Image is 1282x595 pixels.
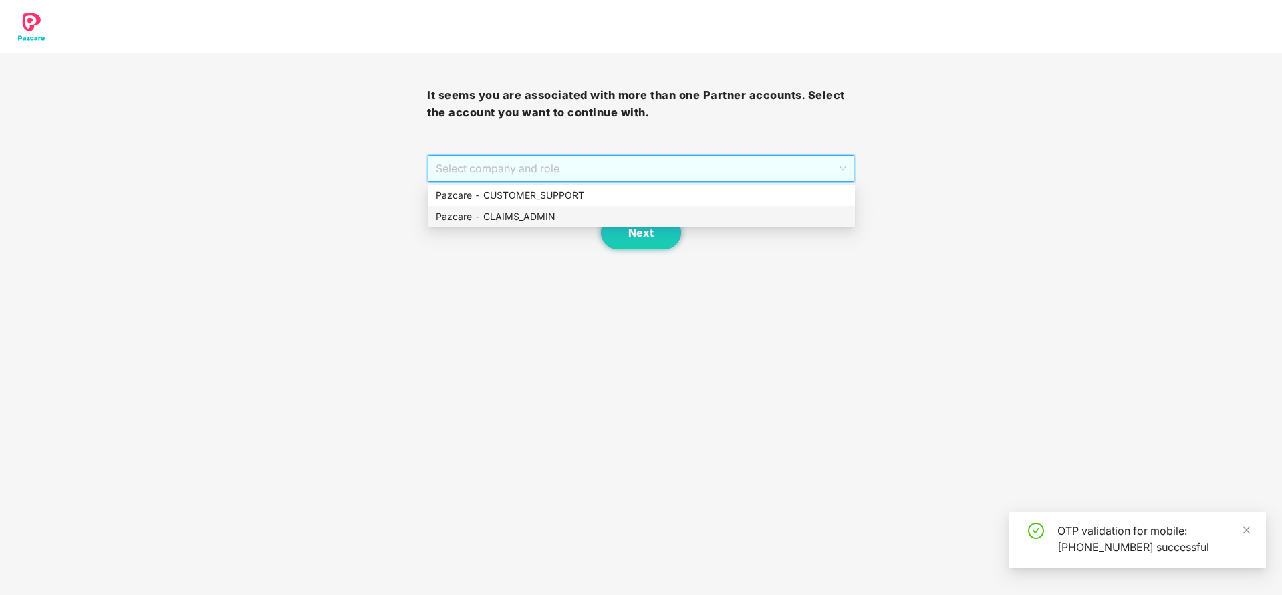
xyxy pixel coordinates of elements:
[436,209,847,224] div: Pazcare - CLAIMS_ADMIN
[1057,523,1250,555] div: OTP validation for mobile: [PHONE_NUMBER] successful
[436,156,846,181] span: Select company and role
[436,188,847,203] div: Pazcare - CUSTOMER_SUPPORT
[628,227,654,239] span: Next
[428,206,855,227] div: Pazcare - CLAIMS_ADMIN
[1028,523,1044,539] span: check-circle
[601,216,681,249] button: Next
[427,87,854,121] h3: It seems you are associated with more than one Partner accounts. Select the account you want to c...
[428,185,855,206] div: Pazcare - CUSTOMER_SUPPORT
[1242,525,1251,535] span: close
